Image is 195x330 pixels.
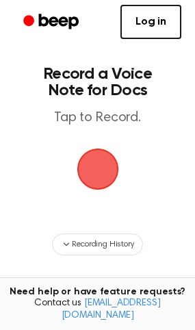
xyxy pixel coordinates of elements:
h1: Record a Voice Note for Docs [25,66,170,99]
span: Contact us [8,298,187,322]
a: Beep [14,9,91,36]
span: Recording History [72,238,133,251]
p: Tap to Record. [25,110,170,127]
button: Recording History [52,233,142,255]
a: Log in [120,5,181,39]
a: [EMAIL_ADDRESS][DOMAIN_NAME] [62,299,161,320]
img: Beep Logo [77,149,118,190]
